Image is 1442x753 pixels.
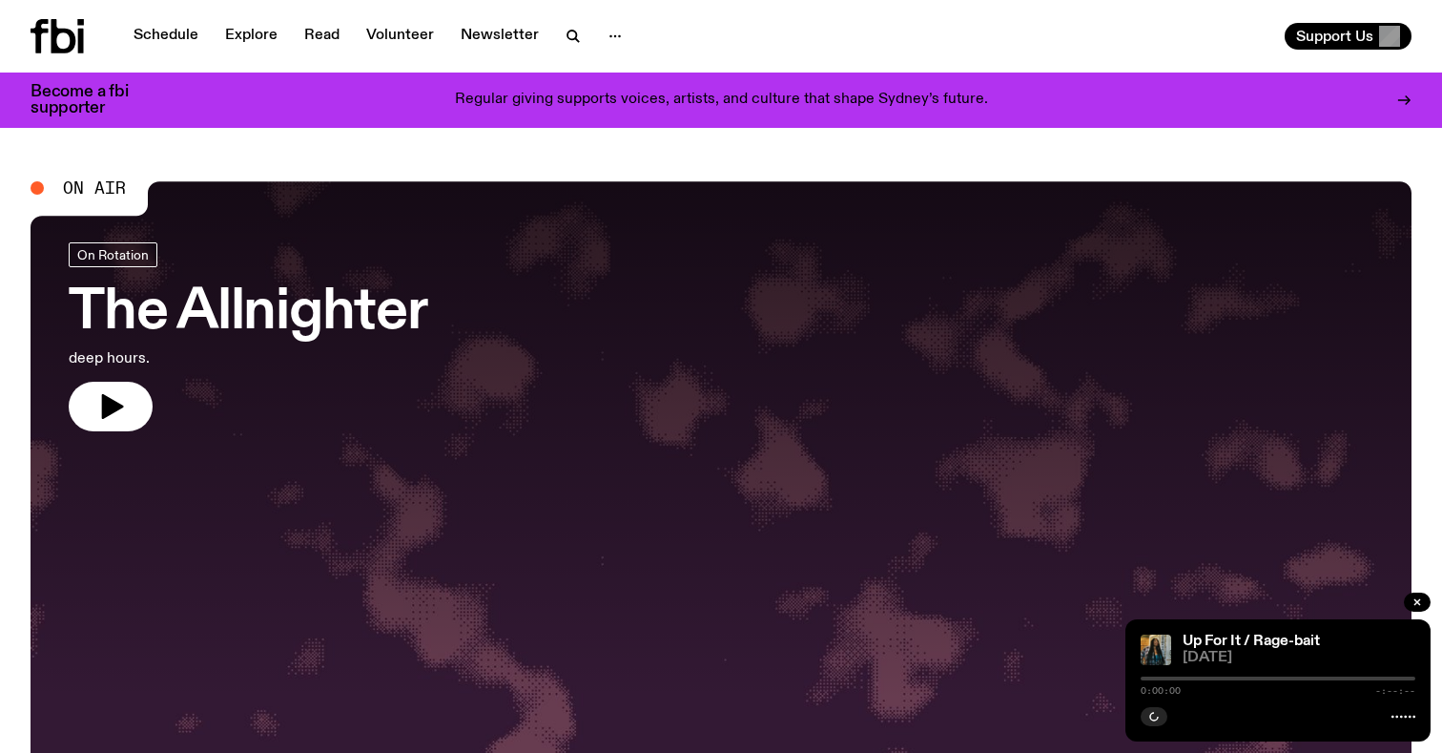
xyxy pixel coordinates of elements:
[122,23,210,50] a: Schedule
[1296,28,1373,45] span: Support Us
[449,23,550,50] a: Newsletter
[455,92,988,109] p: Regular giving supports voices, artists, and culture that shape Sydney’s future.
[69,347,427,370] p: deep hours.
[77,247,149,261] span: On Rotation
[355,23,445,50] a: Volunteer
[1285,23,1411,50] button: Support Us
[69,242,157,267] a: On Rotation
[214,23,289,50] a: Explore
[31,84,153,116] h3: Become a fbi supporter
[293,23,351,50] a: Read
[1375,686,1415,696] span: -:--:--
[1183,634,1320,649] a: Up For It / Rage-bait
[63,179,126,197] span: On Air
[69,286,427,340] h3: The Allnighter
[1141,635,1171,665] img: Ify - a Brown Skin girl with black braided twists, looking up to the side with her tongue stickin...
[1141,686,1181,696] span: 0:00:00
[1183,651,1415,665] span: [DATE]
[69,242,427,431] a: The Allnighterdeep hours.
